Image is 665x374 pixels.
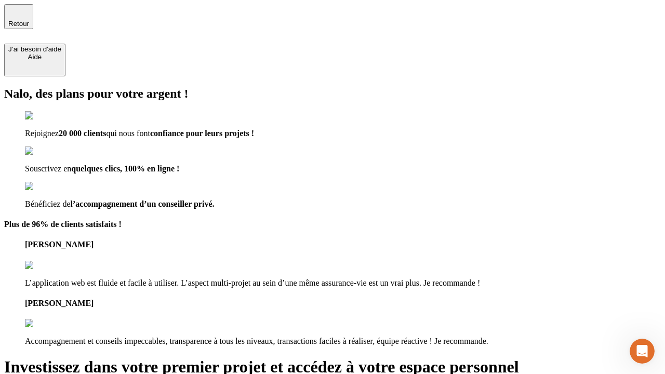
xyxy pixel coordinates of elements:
div: J’ai besoin d'aide [8,45,61,53]
span: l’accompagnement d’un conseiller privé. [71,199,215,208]
span: quelques clics, 100% en ligne ! [71,164,179,173]
span: Bénéficiez de [25,199,71,208]
span: qui nous font [106,129,150,138]
img: checkmark [25,111,70,121]
h2: Nalo, des plans pour votre argent ! [4,87,661,101]
img: reviews stars [25,261,76,270]
iframe: Intercom live chat [630,339,655,364]
img: reviews stars [25,319,76,328]
button: J’ai besoin d'aideAide [4,44,65,76]
h4: Plus de 96% de clients satisfaits ! [4,220,661,229]
p: L’application web est fluide et facile à utiliser. L’aspect multi-projet au sein d’une même assur... [25,278,661,288]
p: Accompagnement et conseils impeccables, transparence à tous les niveaux, transactions faciles à r... [25,337,661,346]
span: Retour [8,20,29,28]
span: 20 000 clients [59,129,107,138]
span: confiance pour leurs projets ! [150,129,254,138]
button: Retour [4,4,33,29]
div: Aide [8,53,61,61]
h4: [PERSON_NAME] [25,299,661,308]
span: Rejoignez [25,129,59,138]
span: Souscrivez en [25,164,71,173]
img: checkmark [25,146,70,156]
h4: [PERSON_NAME] [25,240,661,249]
img: checkmark [25,182,70,191]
